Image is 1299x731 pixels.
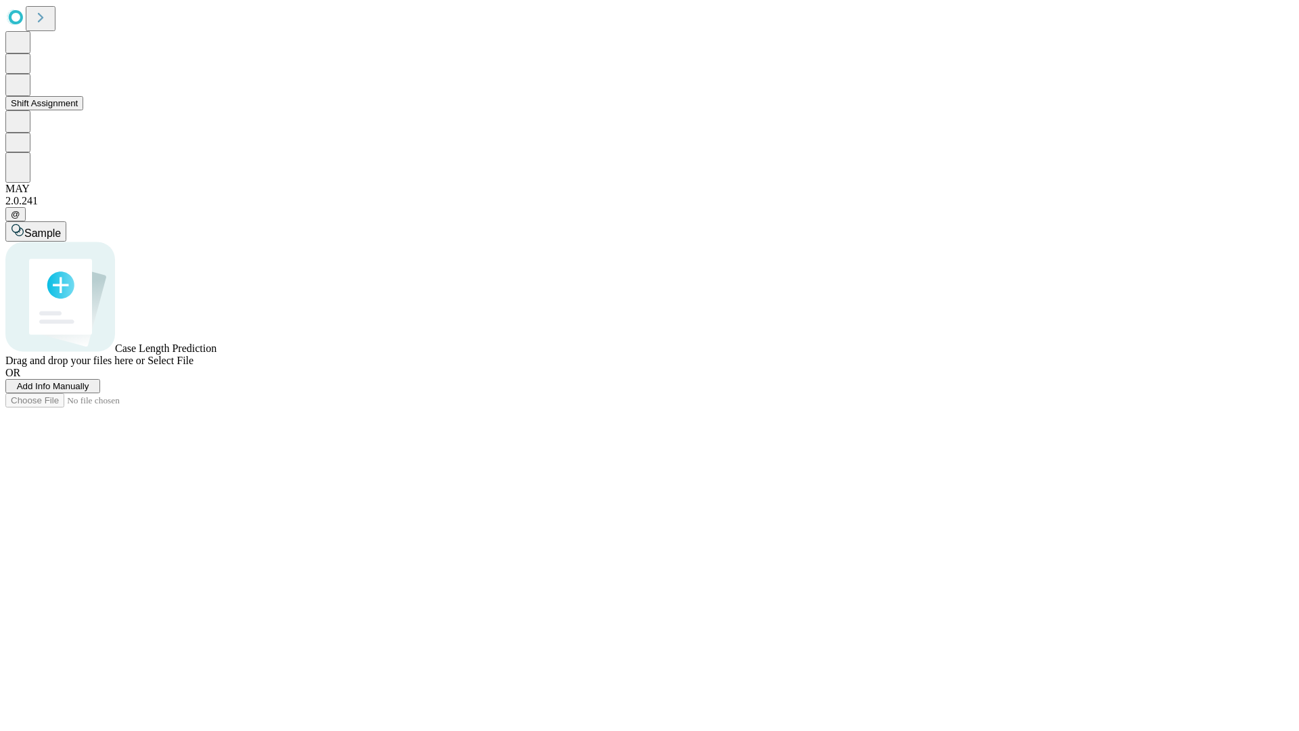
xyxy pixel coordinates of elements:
[5,221,66,242] button: Sample
[24,227,61,239] span: Sample
[5,355,145,366] span: Drag and drop your files here or
[5,183,1294,195] div: MAY
[5,207,26,221] button: @
[5,195,1294,207] div: 2.0.241
[11,209,20,219] span: @
[147,355,193,366] span: Select File
[5,379,100,393] button: Add Info Manually
[17,381,89,391] span: Add Info Manually
[5,367,20,378] span: OR
[115,342,216,354] span: Case Length Prediction
[5,96,83,110] button: Shift Assignment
